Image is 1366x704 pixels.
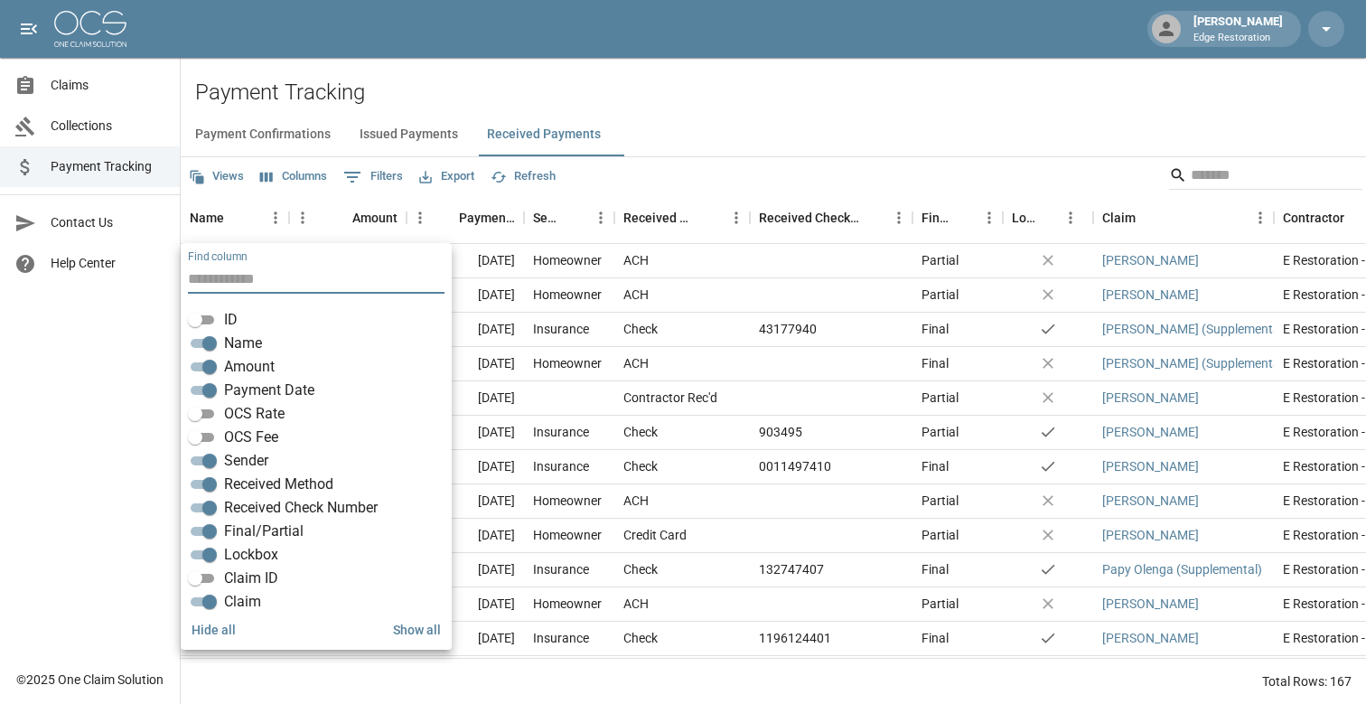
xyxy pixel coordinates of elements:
[407,622,524,656] div: [DATE]
[1093,192,1274,243] div: Claim
[54,11,126,47] img: ocs-logo-white-transparent.png
[1102,457,1199,475] a: [PERSON_NAME]
[224,591,261,613] span: Claim
[407,656,524,690] div: [DATE]
[1102,354,1287,372] a: [PERSON_NAME] (Supplemental)
[922,192,950,243] div: Final/Partial
[1247,204,1274,231] button: Menu
[1102,286,1199,304] a: [PERSON_NAME]
[922,560,949,578] div: Final
[533,354,602,372] div: Homeowner
[623,595,649,613] div: ACH
[224,309,238,331] span: ID
[1012,192,1037,243] div: Lockbox
[407,347,524,381] div: [DATE]
[1102,251,1199,269] a: [PERSON_NAME]
[1102,560,1262,578] a: Papy Olenga (Supplemental)
[623,192,697,243] div: Received Method
[1057,204,1084,231] button: Menu
[860,205,885,230] button: Sort
[623,423,658,441] div: Check
[51,254,165,273] span: Help Center
[339,163,407,192] button: Show filters
[759,457,831,475] div: 0011497410
[759,560,824,578] div: 132747407
[1136,205,1161,230] button: Sort
[885,204,912,231] button: Menu
[190,192,224,243] div: Name
[1102,526,1199,544] a: [PERSON_NAME]
[912,192,1003,243] div: Final/Partial
[459,192,515,243] div: Payment Date
[184,163,248,191] button: Views
[289,204,316,231] button: Menu
[224,356,275,378] span: Amount
[1102,423,1199,441] a: [PERSON_NAME]
[1102,629,1199,647] a: [PERSON_NAME]
[289,192,407,243] div: Amount
[922,526,959,544] div: Partial
[51,157,165,176] span: Payment Tracking
[434,205,459,230] button: Sort
[407,204,434,231] button: Menu
[1283,192,1344,243] div: Contractor
[181,113,345,156] button: Payment Confirmations
[1102,595,1199,613] a: [PERSON_NAME]
[1262,672,1352,690] div: Total Rows: 167
[759,192,860,243] div: Received Check Number
[224,474,333,495] span: Received Method
[1102,492,1199,510] a: [PERSON_NAME]
[407,484,524,519] div: [DATE]
[533,251,602,269] div: Homeowner
[262,204,289,231] button: Menu
[472,113,615,156] button: Received Payments
[224,521,304,542] span: Final/Partial
[224,497,378,519] span: Received Check Number
[750,192,912,243] div: Received Check Number
[533,492,602,510] div: Homeowner
[950,205,976,230] button: Sort
[587,204,614,231] button: Menu
[224,544,278,566] span: Lockbox
[759,629,831,647] div: 1196124401
[533,192,562,243] div: Sender
[623,526,687,544] div: Credit Card
[224,568,278,589] span: Claim ID
[533,457,589,475] div: Insurance
[922,457,949,475] div: Final
[407,192,524,243] div: Payment Date
[922,629,949,647] div: Final
[1003,192,1093,243] div: Lockbox
[51,76,165,95] span: Claims
[224,427,278,448] span: OCS Fee
[1037,205,1062,230] button: Sort
[181,243,452,650] div: Select columns
[533,629,589,647] div: Insurance
[415,163,479,191] button: Export
[407,587,524,622] div: [DATE]
[352,192,398,243] div: Amount
[922,492,959,510] div: Partial
[524,192,614,243] div: Sender
[224,450,268,472] span: Sender
[1102,320,1287,338] a: [PERSON_NAME] (Supplemental)
[51,213,165,232] span: Contact Us
[1102,192,1136,243] div: Claim
[922,354,949,372] div: Final
[407,519,524,553] div: [DATE]
[407,416,524,450] div: [DATE]
[224,403,285,425] span: OCS Rate
[623,320,658,338] div: Check
[623,286,649,304] div: ACH
[407,278,524,313] div: [DATE]
[533,560,589,578] div: Insurance
[533,320,589,338] div: Insurance
[922,595,959,613] div: Partial
[533,423,589,441] div: Insurance
[623,457,658,475] div: Check
[1186,13,1290,45] div: [PERSON_NAME]
[562,205,587,230] button: Sort
[922,389,959,407] div: Partial
[922,251,959,269] div: Partial
[723,204,750,231] button: Menu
